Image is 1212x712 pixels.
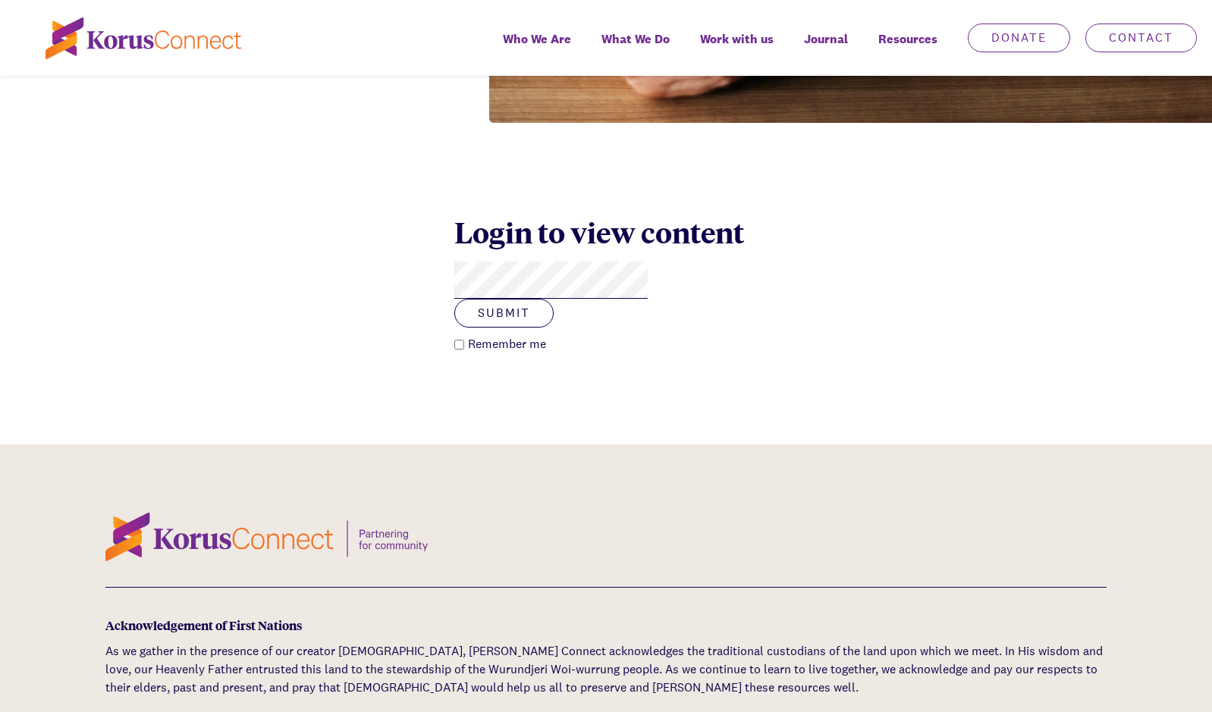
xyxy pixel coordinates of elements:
img: korus-connect%2F3bb1268c-e78d-4311-9d6e-a58205fa809b_logo-tagline.svg [105,513,428,561]
span: Journal [804,28,848,50]
div: Resources [863,21,953,76]
strong: Acknowledgement of First Nations [105,616,302,634]
a: Donate [968,24,1070,52]
button: Submit [454,299,554,328]
span: What We Do [601,28,670,50]
a: Journal [789,21,863,76]
p: As we gather in the presence of our creator [DEMOGRAPHIC_DATA], [PERSON_NAME] Connect acknowledge... [105,642,1107,697]
a: Contact [1085,24,1197,52]
img: korus-connect%2Fc5177985-88d5-491d-9cd7-4a1febad1357_logo.svg [46,17,241,59]
span: Work with us [700,28,774,50]
span: Who We Are [503,28,571,50]
label: Remember me [464,335,546,353]
a: Who We Are [488,21,586,76]
a: What We Do [586,21,685,76]
div: Login to view content [454,214,758,250]
a: Work with us [685,21,789,76]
